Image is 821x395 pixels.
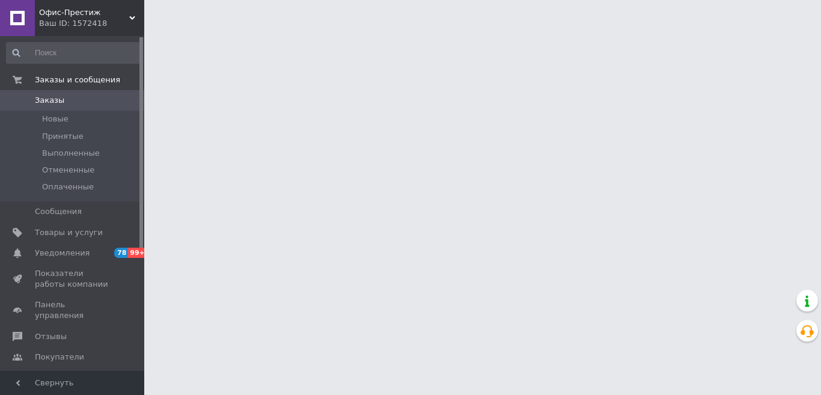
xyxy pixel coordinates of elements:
span: Заказы [35,95,64,106]
span: Товары и услуги [35,227,103,238]
span: 99+ [128,248,148,258]
span: Показатели работы компании [35,268,111,290]
span: Панель управления [35,299,111,321]
span: Отмененные [42,165,94,176]
span: Принятые [42,131,84,142]
span: Выполненные [42,148,100,159]
span: Покупатели [35,352,84,363]
div: Ваш ID: 1572418 [39,18,144,29]
span: Отзывы [35,331,67,342]
span: Уведомления [35,248,90,259]
input: Поиск [6,42,142,64]
span: Сообщения [35,206,82,217]
span: Оплаченные [42,182,94,192]
span: Офис-Престиж [39,7,129,18]
span: Заказы и сообщения [35,75,120,85]
span: Новые [42,114,69,124]
span: 78 [114,248,128,258]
